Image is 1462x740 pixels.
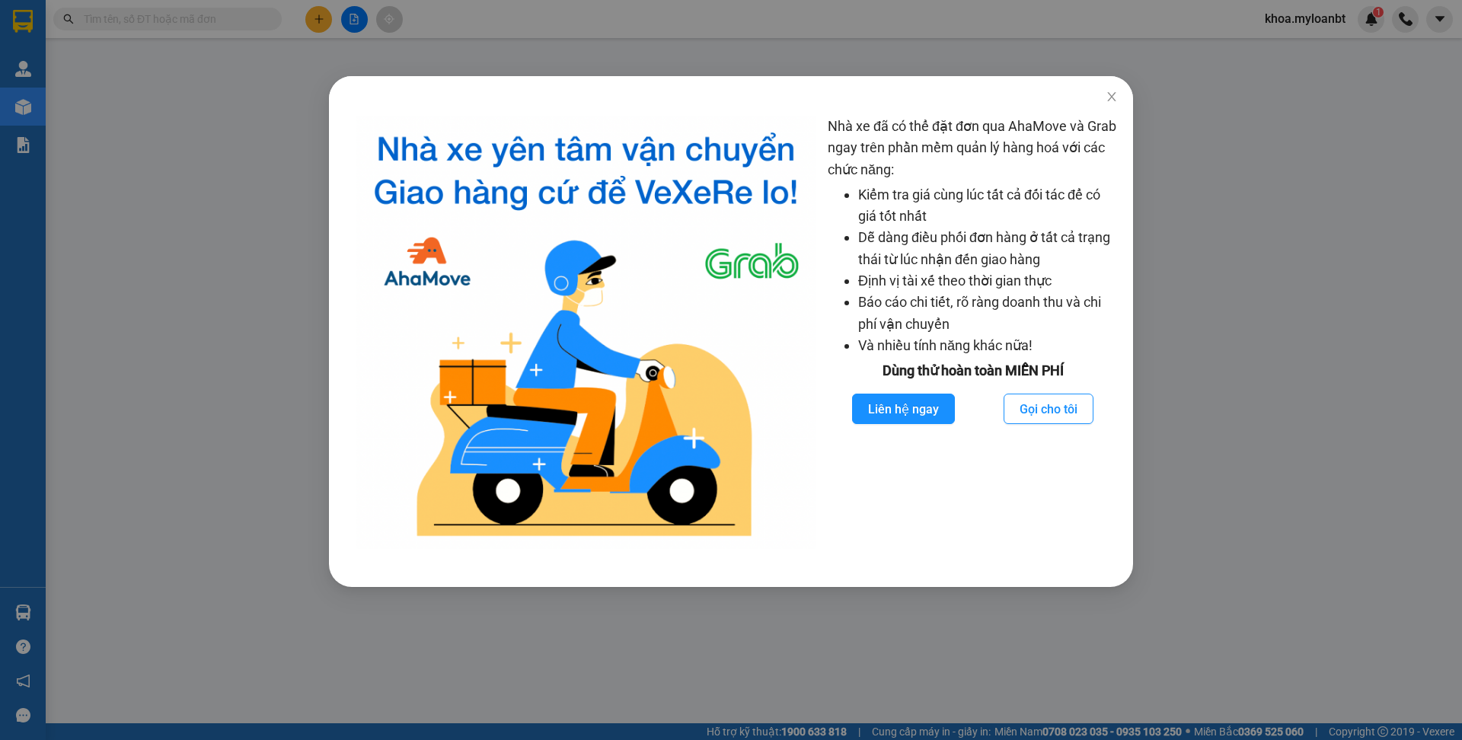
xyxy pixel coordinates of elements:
span: close [1106,91,1118,103]
span: Gọi cho tôi [1020,400,1077,419]
div: Dùng thử hoàn toàn MIỄN PHÍ [828,360,1118,381]
div: Nhà xe đã có thể đặt đơn qua AhaMove và Grab ngay trên phần mềm quản lý hàng hoá với các chức năng: [828,116,1118,549]
button: Gọi cho tôi [1004,394,1093,424]
img: logo [356,116,816,549]
li: Và nhiều tính năng khác nữa! [858,335,1118,356]
li: Kiểm tra giá cùng lúc tất cả đối tác để có giá tốt nhất [858,184,1118,228]
button: Close [1090,76,1133,119]
li: Định vị tài xế theo thời gian thực [858,270,1118,292]
span: Liên hệ ngay [868,400,939,419]
li: Báo cáo chi tiết, rõ ràng doanh thu và chi phí vận chuyển [858,292,1118,335]
li: Dễ dàng điều phối đơn hàng ở tất cả trạng thái từ lúc nhận đến giao hàng [858,227,1118,270]
button: Liên hệ ngay [852,394,955,424]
